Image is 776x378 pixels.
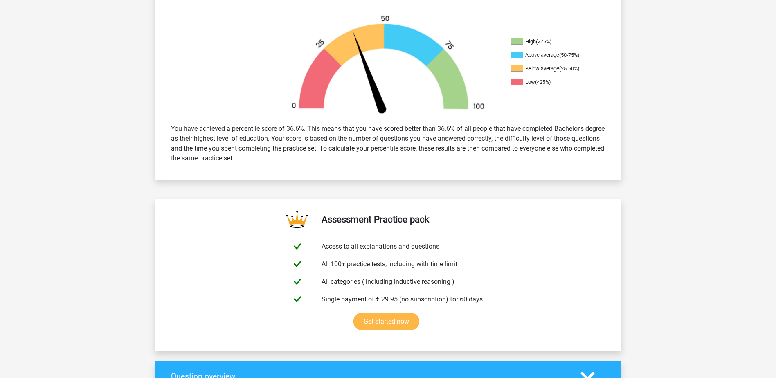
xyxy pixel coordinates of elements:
[535,79,551,85] div: (<25%)
[511,38,593,45] li: High
[559,52,579,58] div: (50-75%)
[353,313,419,330] a: Get started now
[278,15,499,117] img: 37.6954ec9c0e6e.png
[511,52,593,59] li: Above average
[536,38,551,45] div: (>75%)
[559,65,579,72] div: (25-50%)
[511,65,593,72] li: Below average
[511,79,593,86] li: Low
[165,121,612,166] div: You have achieved a percentile score of 36.6%. This means that you have scored better than 36.6% ...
